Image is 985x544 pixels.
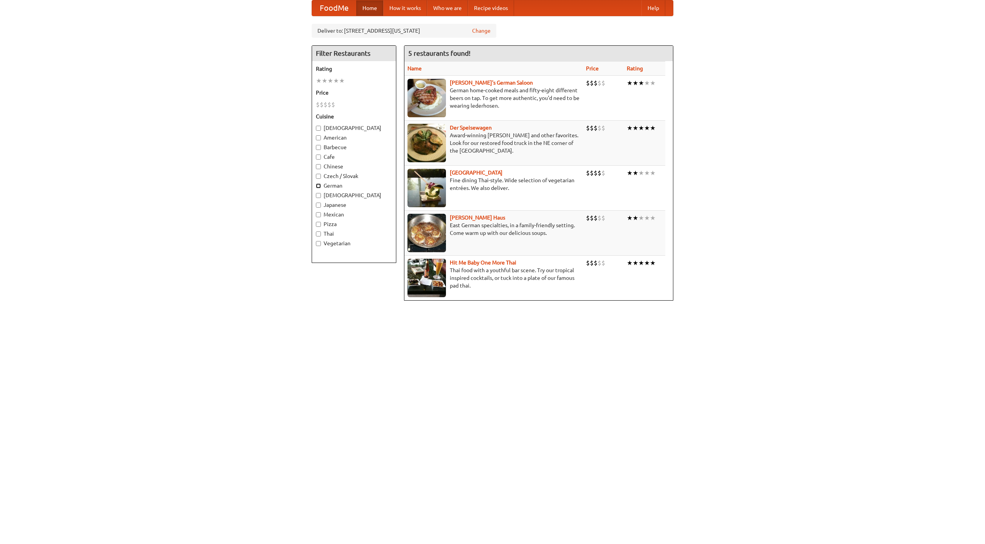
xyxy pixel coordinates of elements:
input: Cafe [316,155,321,160]
img: satay.jpg [407,169,446,207]
input: Pizza [316,222,321,227]
li: $ [601,124,605,132]
input: Japanese [316,203,321,208]
input: [DEMOGRAPHIC_DATA] [316,126,321,131]
h5: Price [316,89,392,96]
li: ★ [327,77,333,85]
input: Vegetarian [316,241,321,246]
li: ★ [644,214,650,222]
li: $ [590,79,594,87]
li: ★ [650,79,656,87]
label: German [316,182,392,190]
li: $ [594,259,598,267]
h5: Cuisine [316,113,392,120]
li: $ [594,124,598,132]
li: $ [320,100,324,109]
input: Thai [316,231,321,236]
li: ★ [638,124,644,132]
label: American [316,134,392,141]
li: $ [586,214,590,222]
a: FoodMe [312,0,356,16]
p: Fine dining Thai-style. Wide selection of vegetarian entrées. We also deliver. [407,176,580,192]
a: Help [641,0,665,16]
p: German home-cooked meals and fifty-eight different beers on tap. To get more authentic, you'd nee... [407,87,580,110]
a: Rating [627,65,643,72]
li: ★ [633,124,638,132]
input: Barbecue [316,145,321,150]
li: $ [594,214,598,222]
li: $ [601,259,605,267]
input: Chinese [316,164,321,169]
label: Czech / Slovak [316,172,392,180]
input: American [316,135,321,140]
li: ★ [633,79,638,87]
li: $ [598,79,601,87]
li: $ [316,100,320,109]
li: ★ [633,259,638,267]
li: ★ [644,124,650,132]
div: Deliver to: [STREET_ADDRESS][US_STATE] [312,24,496,38]
li: $ [601,169,605,177]
li: $ [601,214,605,222]
li: ★ [638,79,644,87]
li: ★ [627,169,633,177]
input: [DEMOGRAPHIC_DATA] [316,193,321,198]
a: Home [356,0,383,16]
li: $ [586,79,590,87]
li: ★ [627,259,633,267]
li: $ [590,169,594,177]
li: $ [327,100,331,109]
li: ★ [339,77,345,85]
li: $ [331,100,335,109]
p: Thai food with a youthful bar scene. Try our tropical inspired cocktails, or tuck into a plate of... [407,266,580,289]
li: $ [590,214,594,222]
label: Mexican [316,211,392,218]
li: ★ [638,169,644,177]
h5: Rating [316,65,392,73]
p: East German specialties, in a family-friendly setting. Come warm up with our delicious soups. [407,221,580,237]
li: ★ [627,79,633,87]
li: ★ [650,214,656,222]
li: $ [586,124,590,132]
li: ★ [627,214,633,222]
img: esthers.jpg [407,79,446,117]
li: ★ [644,79,650,87]
li: $ [598,214,601,222]
label: Pizza [316,220,392,228]
li: $ [598,124,601,132]
a: [GEOGRAPHIC_DATA] [450,170,503,176]
label: [DEMOGRAPHIC_DATA] [316,124,392,132]
a: [PERSON_NAME]'s German Saloon [450,80,533,86]
a: How it works [383,0,427,16]
li: ★ [316,77,322,85]
li: ★ [644,169,650,177]
li: $ [586,259,590,267]
li: ★ [650,124,656,132]
li: $ [594,79,598,87]
li: ★ [322,77,327,85]
ng-pluralize: 5 restaurants found! [408,50,471,57]
a: Change [472,27,491,35]
img: kohlhaus.jpg [407,214,446,252]
input: Czech / Slovak [316,174,321,179]
li: $ [586,169,590,177]
li: $ [590,259,594,267]
label: Barbecue [316,143,392,151]
li: $ [324,100,327,109]
a: Name [407,65,422,72]
li: $ [601,79,605,87]
h4: Filter Restaurants [312,46,396,61]
a: Hit Me Baby One More Thai [450,260,516,266]
li: $ [598,259,601,267]
li: ★ [627,124,633,132]
a: Who we are [427,0,468,16]
a: [PERSON_NAME] Haus [450,215,505,221]
input: German [316,183,321,188]
label: Thai [316,230,392,238]
p: Award-winning [PERSON_NAME] and other favorites. Look for our restored food truck in the NE corne... [407,131,580,155]
label: Japanese [316,201,392,209]
a: Recipe videos [468,0,514,16]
